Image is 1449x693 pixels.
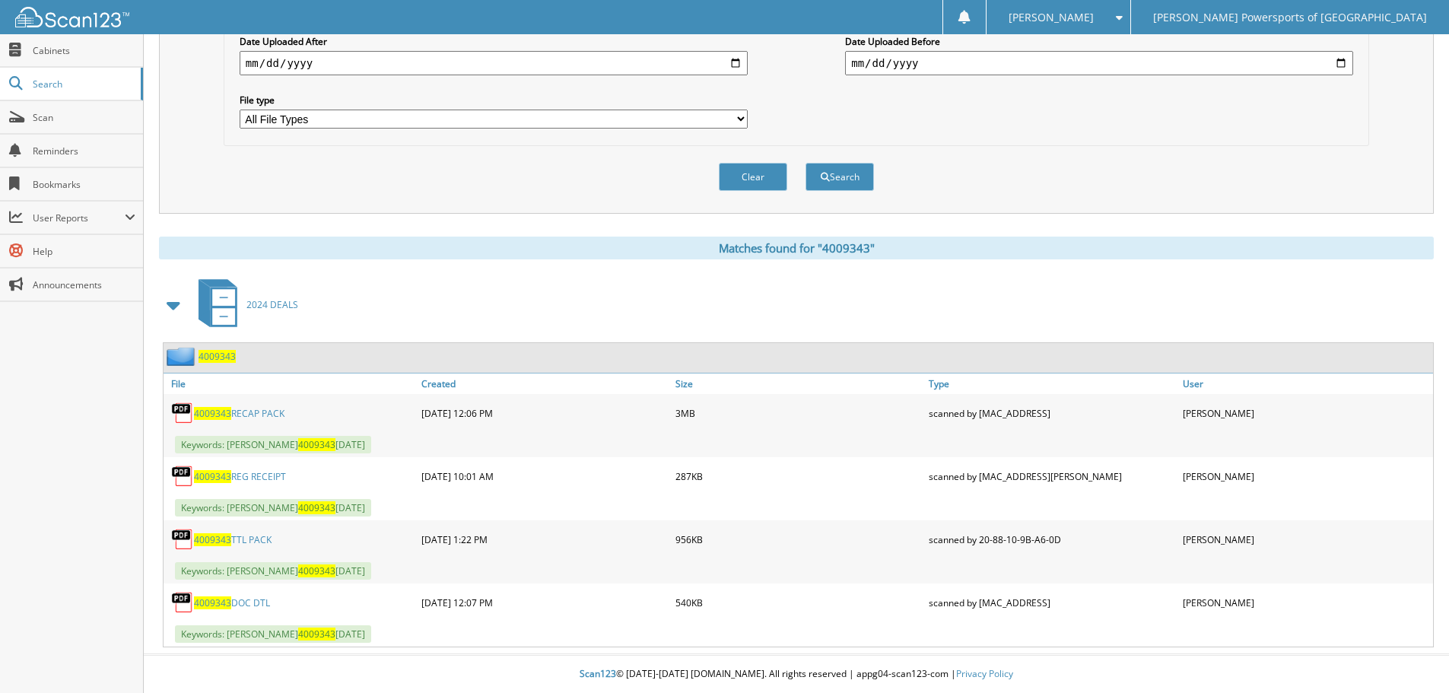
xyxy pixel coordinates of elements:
div: scanned by [MAC_ADDRESS] [925,398,1179,428]
div: 956KB [672,524,926,555]
span: 4009343 [298,501,335,514]
button: Search [806,163,874,191]
span: 4009343 [194,470,231,483]
div: 540KB [672,587,926,618]
span: Search [33,78,133,91]
span: 4009343 [298,564,335,577]
span: Scan [33,111,135,124]
a: Size [672,374,926,394]
iframe: Chat Widget [1373,620,1449,693]
a: User [1179,374,1433,394]
img: scan123-logo-white.svg [15,7,129,27]
span: Keywords: [PERSON_NAME] [DATE] [175,499,371,517]
div: scanned by [MAC_ADDRESS] [925,587,1179,618]
a: 4009343REG RECEIPT [194,470,286,483]
span: [PERSON_NAME] Powersports of [GEOGRAPHIC_DATA] [1153,13,1427,22]
img: folder2.png [167,347,199,366]
div: [PERSON_NAME] [1179,461,1433,491]
a: File [164,374,418,394]
div: scanned by [MAC_ADDRESS][PERSON_NAME] [925,461,1179,491]
input: end [845,51,1353,75]
button: Clear [719,163,787,191]
div: [DATE] 12:07 PM [418,587,672,618]
a: Privacy Policy [956,667,1013,680]
span: Announcements [33,278,135,291]
span: 4009343 [298,628,335,641]
span: Keywords: [PERSON_NAME] [DATE] [175,436,371,453]
a: 2024 DEALS [189,275,298,335]
a: 4009343DOC DTL [194,596,270,609]
span: 4009343 [298,438,335,451]
img: PDF.png [171,465,194,488]
div: [DATE] 1:22 PM [418,524,672,555]
span: Help [33,245,135,258]
a: 4009343TTL PACK [194,533,272,546]
span: 2024 DEALS [246,298,298,311]
div: Matches found for "4009343" [159,237,1434,259]
span: Keywords: [PERSON_NAME] [DATE] [175,625,371,643]
div: [PERSON_NAME] [1179,398,1433,428]
a: 4009343RECAP PACK [194,407,284,420]
div: [PERSON_NAME] [1179,524,1433,555]
a: Type [925,374,1179,394]
label: Date Uploaded After [240,35,748,48]
span: Cabinets [33,44,135,57]
div: [DATE] 10:01 AM [418,461,672,491]
img: PDF.png [171,528,194,551]
label: File type [240,94,748,106]
div: © [DATE]-[DATE] [DOMAIN_NAME]. All rights reserved | appg04-scan123-com | [144,656,1449,693]
span: Keywords: [PERSON_NAME] [DATE] [175,562,371,580]
div: 3MB [672,398,926,428]
input: start [240,51,748,75]
div: [DATE] 12:06 PM [418,398,672,428]
span: Reminders [33,145,135,157]
span: 4009343 [194,533,231,546]
a: 4009343 [199,350,236,363]
a: Created [418,374,672,394]
span: User Reports [33,211,125,224]
span: [PERSON_NAME] [1009,13,1094,22]
span: Bookmarks [33,178,135,191]
span: 4009343 [194,596,231,609]
div: 287KB [672,461,926,491]
div: [PERSON_NAME] [1179,587,1433,618]
img: PDF.png [171,402,194,424]
img: PDF.png [171,591,194,614]
span: Scan123 [580,667,616,680]
label: Date Uploaded Before [845,35,1353,48]
span: 4009343 [194,407,231,420]
div: scanned by 20-88-10-9B-A6-0D [925,524,1179,555]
